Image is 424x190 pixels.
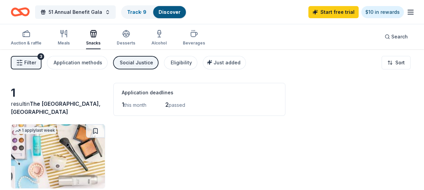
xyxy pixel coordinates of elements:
[11,56,41,69] button: Filter3
[122,101,124,108] span: 1
[159,9,180,15] a: Discover
[37,53,44,60] div: 3
[117,40,135,46] div: Desserts
[86,40,101,46] div: Snacks
[379,30,413,43] button: Search
[14,127,56,134] div: 1 apply last week
[58,27,70,49] button: Meals
[151,27,167,49] button: Alcohol
[11,100,105,116] div: result
[165,101,169,108] span: 2
[58,40,70,46] div: Meals
[171,59,192,67] div: Eligibility
[24,59,36,67] span: Filter
[49,8,102,16] span: 51 Annual Benefit Gala
[121,5,187,19] button: Track· 9Discover
[120,59,153,67] div: Social Justice
[214,60,241,65] span: Just added
[11,124,105,188] img: Image for QVC
[183,40,205,46] div: Beverages
[124,102,146,108] span: this month
[11,100,101,115] span: in
[203,56,246,69] button: Just added
[11,100,101,115] span: The [GEOGRAPHIC_DATA], [GEOGRAPHIC_DATA]
[151,40,167,46] div: Alcohol
[122,89,277,97] div: Application deadlines
[54,59,102,67] div: Application methods
[183,27,205,49] button: Beverages
[113,56,159,69] button: Social Justice
[127,9,146,15] a: Track· 9
[308,6,359,18] a: Start free trial
[164,56,197,69] button: Eligibility
[35,5,116,19] button: 51 Annual Benefit Gala
[11,27,41,49] button: Auction & raffle
[86,27,101,49] button: Snacks
[117,27,135,49] button: Desserts
[395,59,405,67] span: Sort
[361,6,404,18] a: $10 in rewards
[47,56,108,69] button: Application methods
[11,4,30,20] a: Home
[11,40,41,46] div: Auction & raffle
[11,86,105,100] div: 1
[391,33,408,41] span: Search
[169,102,185,108] span: passed
[381,56,411,69] button: Sort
